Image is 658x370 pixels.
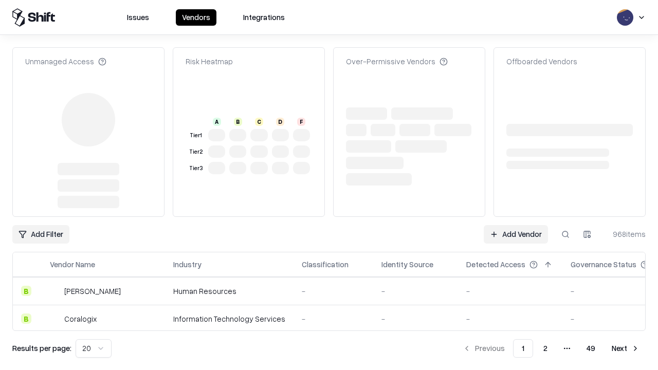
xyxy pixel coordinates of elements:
div: B [21,286,31,296]
div: F [297,118,305,126]
button: Add Filter [12,225,69,244]
div: C [255,118,263,126]
div: B [21,313,31,324]
div: Human Resources [173,286,285,297]
button: 2 [535,339,556,358]
div: - [381,286,450,297]
div: Vendor Name [50,259,95,270]
div: - [466,313,554,324]
button: Next [606,339,646,358]
div: Identity Source [381,259,433,270]
div: 968 items [605,229,646,239]
img: Deel [50,286,60,296]
div: - [466,286,554,297]
button: 49 [578,339,604,358]
p: Results per page: [12,343,71,354]
div: - [381,313,450,324]
img: Coralogix [50,313,60,324]
button: Issues [121,9,155,26]
div: Offboarded Vendors [506,56,577,67]
button: Vendors [176,9,216,26]
nav: pagination [456,339,646,358]
button: 1 [513,339,533,358]
div: B [234,118,242,126]
div: A [213,118,221,126]
div: D [276,118,284,126]
div: - [302,286,365,297]
div: Governance Status [571,259,636,270]
div: Classification [302,259,349,270]
div: [PERSON_NAME] [64,286,121,297]
a: Add Vendor [484,225,548,244]
div: - [302,313,365,324]
div: Tier 3 [188,164,204,173]
div: Information Technology Services [173,313,285,324]
div: Risk Heatmap [186,56,233,67]
div: Industry [173,259,202,270]
div: Detected Access [466,259,525,270]
div: Tier 1 [188,131,204,140]
div: Over-Permissive Vendors [346,56,448,67]
div: Tier 2 [188,147,204,156]
button: Integrations [237,9,291,26]
div: Coralogix [64,313,97,324]
div: Unmanaged Access [25,56,106,67]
